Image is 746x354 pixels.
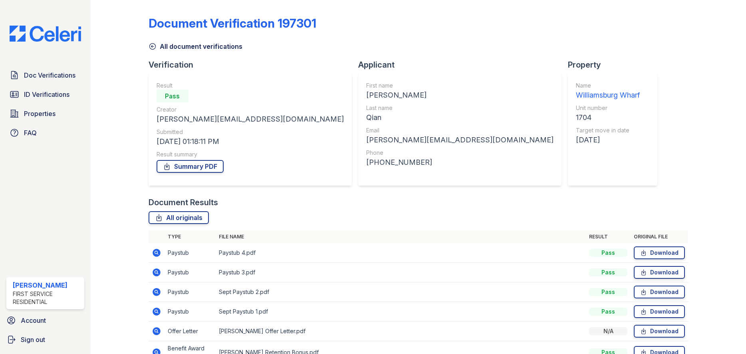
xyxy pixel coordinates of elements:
div: Pass [157,90,188,102]
div: Pass [589,249,627,257]
a: Download [634,325,685,338]
td: Offer Letter [165,322,216,341]
td: Paystub 3.pdf [216,263,586,282]
a: FAQ [6,125,84,141]
div: [PERSON_NAME] [366,90,554,101]
div: [PERSON_NAME][EMAIL_ADDRESS][DOMAIN_NAME] [157,114,344,125]
div: Pass [589,268,627,276]
div: Qian [366,112,554,123]
div: [PHONE_NUMBER] [366,157,554,168]
td: Paystub [165,282,216,302]
span: Properties [24,109,56,118]
a: Properties [6,106,84,122]
div: N/A [589,327,627,335]
div: Document Verification 197301 [149,16,316,30]
th: File name [216,230,586,243]
a: Name Williamsburg Wharf [576,82,640,101]
span: Sign out [21,335,45,344]
td: Sept Paystub 2.pdf [216,282,586,302]
a: Summary PDF [157,160,224,173]
div: Unit number [576,104,640,112]
a: All originals [149,211,209,224]
td: Paystub [165,302,216,322]
div: Creator [157,106,344,114]
div: First Service Residential [13,290,81,306]
th: Result [586,230,631,243]
td: [PERSON_NAME] Offer Letter.pdf [216,322,586,341]
a: Download [634,305,685,318]
div: Williamsburg Wharf [576,90,640,101]
a: All document verifications [149,42,242,51]
div: Property [568,59,664,70]
span: ID Verifications [24,90,69,99]
div: Applicant [358,59,568,70]
div: [DATE] 01:18:11 PM [157,136,344,147]
td: Paystub [165,263,216,282]
div: 1704 [576,112,640,123]
th: Type [165,230,216,243]
th: Original file [631,230,688,243]
a: Download [634,286,685,298]
a: ID Verifications [6,86,84,102]
td: Paystub 4.pdf [216,243,586,263]
div: [PERSON_NAME] [13,280,81,290]
img: CE_Logo_Blue-a8612792a0a2168367f1c8372b55b34899dd931a85d93a1a3d3e32e68fde9ad4.png [3,26,87,42]
td: Paystub [165,243,216,263]
div: Pass [589,288,627,296]
div: Last name [366,104,554,112]
span: Account [21,316,46,325]
div: Result [157,82,344,90]
div: Verification [149,59,358,70]
div: First name [366,82,554,90]
a: Download [634,246,685,259]
div: Target move in date [576,126,640,134]
a: Account [3,312,87,328]
a: Sign out [3,332,87,348]
div: Name [576,82,640,90]
div: Pass [589,308,627,316]
a: Download [634,266,685,279]
a: Doc Verifications [6,67,84,83]
div: Result summary [157,150,344,158]
div: Phone [366,149,554,157]
div: [DATE] [576,134,640,146]
td: Sept Paystub 1.pdf [216,302,586,322]
span: Doc Verifications [24,70,75,80]
div: Submitted [157,128,344,136]
iframe: chat widget [712,322,738,346]
span: FAQ [24,128,37,138]
div: [PERSON_NAME][EMAIL_ADDRESS][DOMAIN_NAME] [366,134,554,146]
div: Email [366,126,554,134]
div: Document Results [149,197,218,208]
